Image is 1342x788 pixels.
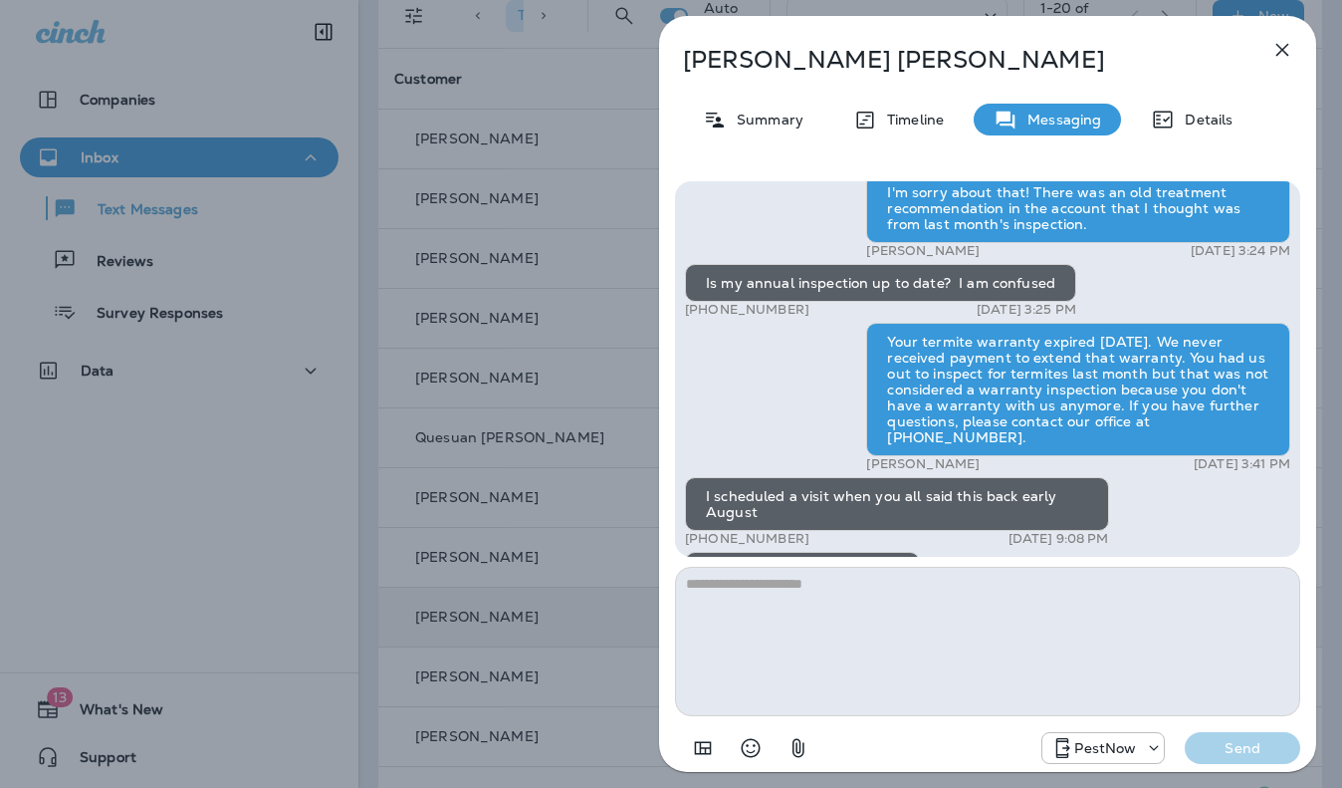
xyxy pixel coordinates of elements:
p: PestNow [1074,740,1136,756]
button: Select an emoji [731,728,771,768]
p: [PERSON_NAME] [PERSON_NAME] [683,46,1227,74]
p: [DATE] 9:08 PM [1008,531,1109,547]
div: You all came on [DATE] [685,552,920,590]
div: Your termite warranty expired [DATE]. We never received payment to extend that warranty. You had ... [866,323,1290,456]
p: [DATE] 3:24 PM [1191,243,1290,259]
div: Is my annual inspection up to date? I am confused [685,264,1076,302]
p: Details [1175,112,1232,128]
p: [PHONE_NUMBER] [685,302,809,318]
p: Messaging [1017,112,1101,128]
p: [PHONE_NUMBER] [685,531,809,547]
p: [DATE] 3:25 PM [977,302,1076,318]
p: [DATE] 3:41 PM [1194,456,1290,472]
p: Summary [727,112,803,128]
div: I scheduled a visit when you all said this back early August [685,477,1109,531]
div: I'm sorry about that! There was an old treatment recommendation in the account that I thought was... [866,173,1290,243]
p: Timeline [877,112,944,128]
p: [PERSON_NAME] [866,243,980,259]
button: Add in a premade template [683,728,723,768]
p: [PERSON_NAME] [866,456,980,472]
div: +1 (703) 691-5149 [1042,736,1164,760]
